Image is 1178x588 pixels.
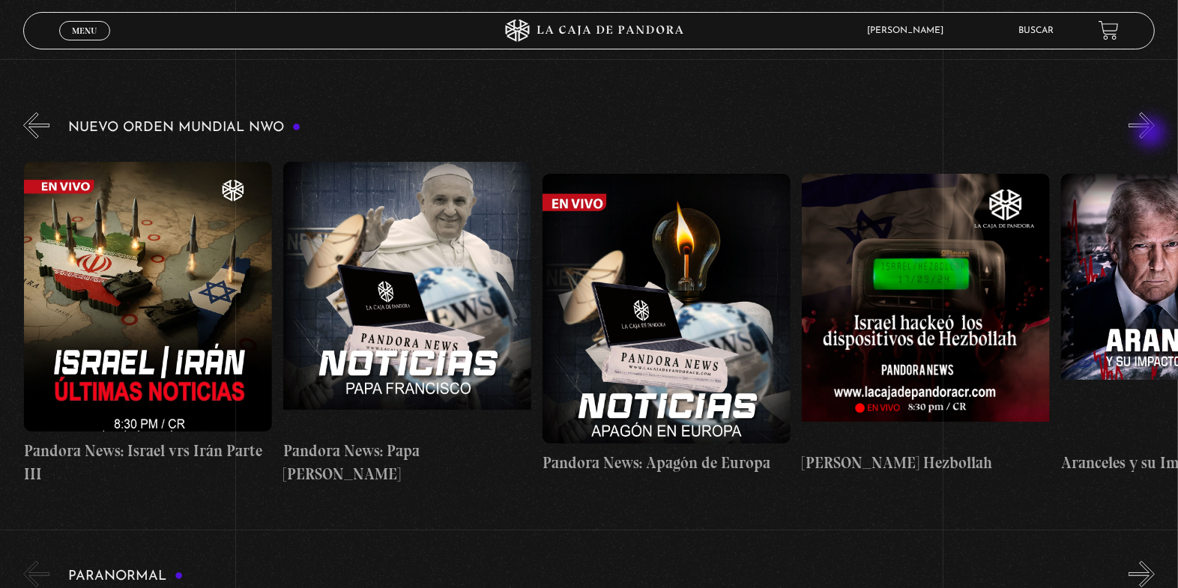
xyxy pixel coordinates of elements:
span: [PERSON_NAME] [860,26,958,35]
a: [PERSON_NAME] Hezbollah [802,150,1050,498]
button: Previous [23,561,49,587]
a: View your shopping cart [1099,20,1119,40]
span: Menu [72,26,97,35]
h4: Pandora News: Papa [PERSON_NAME] [283,439,531,486]
span: Cerrar [67,38,102,49]
a: Buscar [1018,26,1054,35]
button: Previous [23,112,49,139]
h4: Pandora News: Israel vrs Irán Parte III [24,439,272,486]
a: Pandora News: Papa [PERSON_NAME] [283,150,531,498]
h3: Nuevo Orden Mundial NWO [68,121,300,135]
h4: [PERSON_NAME] Hezbollah [802,451,1050,475]
a: Pandora News: Israel vrs Irán Parte III [24,150,272,498]
h3: Paranormal [68,569,183,584]
button: Next [1129,112,1155,139]
h4: Pandora News: Apagón de Europa [543,451,791,475]
button: Next [1129,561,1155,587]
a: Pandora News: Apagón de Europa [543,150,791,498]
